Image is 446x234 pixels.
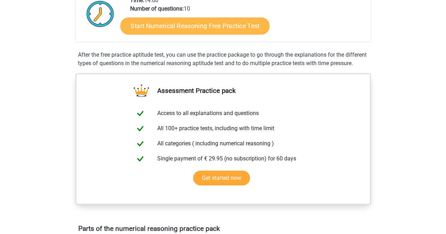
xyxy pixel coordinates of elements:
[193,171,250,185] a: Get started now
[120,17,269,34] a: Start Numerical Reasoning Free Practice Test
[130,5,184,12] b: Number of questions:
[75,51,371,68] div: After the free practice aptitude test, you can use the practice package to go through the explana...
[78,224,368,233] h4: Parts of the numerical reasoning practice pack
